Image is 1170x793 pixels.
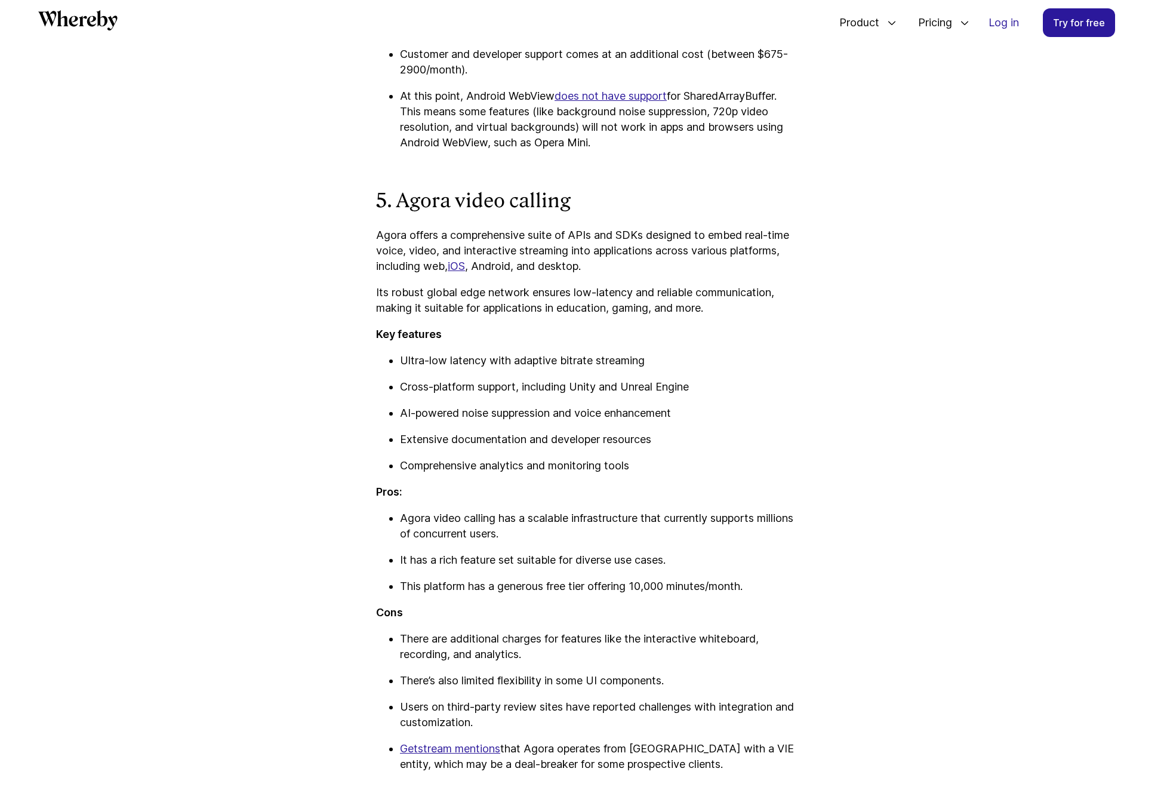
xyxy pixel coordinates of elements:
p: Extensive documentation and developer resources [400,432,794,447]
a: iOS [448,260,465,272]
a: Getstream mentions [400,742,500,755]
svg: Whereby [38,10,118,30]
p: AI-powered noise suppression and voice enhancement [400,405,794,421]
p: Agora video calling has a scalable infrastructure that currently supports millions of concurrent ... [400,511,794,542]
p: At this point, Android WebView for SharedArrayBuffer. This means some features (like background n... [400,88,794,150]
a: does not have support [555,90,667,102]
strong: 5. Agora video calling [376,189,571,212]
p: Agora offers a comprehensive suite of APIs and SDKs designed to embed real-time voice, video, and... [376,228,794,274]
strong: Key features [376,328,442,340]
a: Log in [979,9,1029,36]
p: This platform has a generous free tier offering 10,000 minutes/month. [400,579,794,594]
a: Whereby [38,10,118,35]
p: Its robust global edge network ensures low-latency and reliable communication, making it suitable... [376,285,794,316]
p: It has a rich feature set suitable for diverse use cases. [400,552,794,568]
p: Users on third-party review sites have reported challenges with integration and customization. [400,699,794,730]
p: Comprehensive analytics and monitoring tools [400,458,794,474]
p: Ultra-low latency with adaptive bitrate streaming [400,353,794,368]
a: Try for free [1043,8,1115,37]
p: Customer and developer support comes at an additional cost (between $675-2900/month). [400,47,794,78]
p: that Agora operates from [GEOGRAPHIC_DATA] with a VIE entity, which may be a deal-breaker for som... [400,741,794,772]
strong: Cons [376,606,403,619]
p: There are additional charges for features like the interactive whiteboard, recording, and analytics. [400,631,794,662]
p: There’s also limited flexibility in some UI components. [400,673,794,689]
span: Product [827,3,882,42]
span: Pricing [906,3,955,42]
strong: Pros: [376,485,402,498]
p: Cross-platform support, including Unity and Unreal Engine [400,379,794,395]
